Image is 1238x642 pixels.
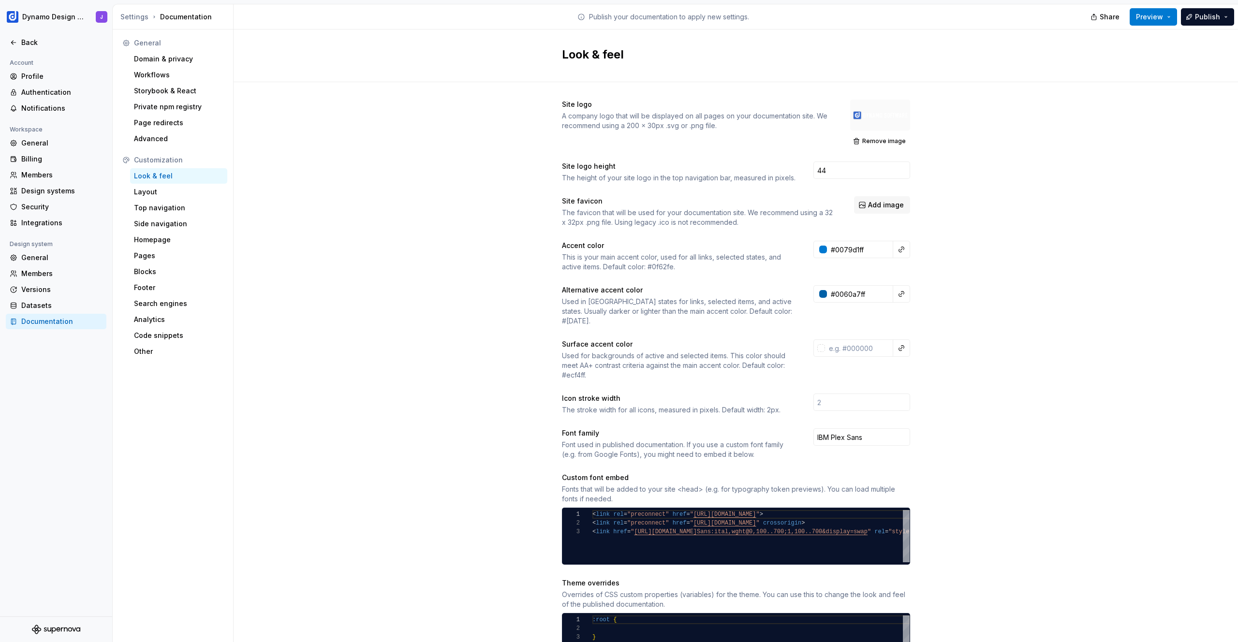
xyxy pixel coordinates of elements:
[130,312,227,327] a: Analytics
[130,328,227,343] a: Code snippets
[32,625,80,634] svg: Supernova Logo
[592,634,596,641] span: }
[562,510,580,519] div: 1
[130,115,227,131] a: Page redirects
[21,103,103,113] div: Notifications
[130,232,227,248] a: Homepage
[562,590,910,609] div: Overrides of CSS custom properties (variables) for the theme. You can use this to change the look...
[613,528,627,535] span: href
[21,38,103,47] div: Back
[825,339,893,357] input: e.g. #000000
[21,301,103,310] div: Datasets
[627,511,669,518] span: "preconnect"
[562,351,796,380] div: Used for backgrounds of active and selected items. This color should meet AA+ contrast criteria a...
[134,203,223,213] div: Top navigation
[697,528,868,535] span: Sans:ital,wght@0,100..700;1,100..700&display=swap
[874,528,885,535] span: rel
[813,161,910,179] input: 28
[6,167,106,183] a: Members
[827,241,893,258] input: e.g. #000000
[21,154,103,164] div: Billing
[130,296,227,311] a: Search engines
[6,57,37,69] div: Account
[813,394,910,411] input: 2
[623,511,627,518] span: =
[562,196,837,206] div: Site favicon
[134,70,223,80] div: Workflows
[134,299,223,308] div: Search engines
[562,241,796,250] div: Accent color
[634,528,697,535] span: [URL][DOMAIN_NAME]
[134,171,223,181] div: Look & feel
[596,511,610,518] span: link
[134,54,223,64] div: Domain & privacy
[562,405,796,415] div: The stroke width for all icons, measured in pixels. Default width: 2px.
[6,35,106,50] a: Back
[2,6,110,28] button: Dynamo Design SystemJ
[6,215,106,231] a: Integrations
[6,238,57,250] div: Design system
[562,100,833,109] div: Site logo
[592,616,610,623] span: :root
[690,520,693,526] span: "
[1136,12,1163,22] span: Preview
[134,235,223,245] div: Homepage
[672,520,686,526] span: href
[562,519,580,527] div: 2
[868,200,904,210] span: Add image
[562,173,796,183] div: The height of your site logo in the top navigation bar, measured in pixels.
[562,208,837,227] div: The favicon that will be used for your documentation site. We recommend using a 32 x 32px .png fi...
[562,484,910,504] div: Fonts that will be added to your site <head> (e.g. for typography token previews). You can load m...
[21,72,103,81] div: Profile
[6,85,106,100] a: Authentication
[130,67,227,83] a: Workflows
[130,51,227,67] a: Domain & privacy
[6,151,106,167] a: Billing
[759,511,763,518] span: >
[596,520,610,526] span: link
[693,520,756,526] span: [URL][DOMAIN_NAME]
[592,528,596,535] span: <
[562,633,580,642] div: 3
[850,134,910,148] button: Remove image
[562,624,580,633] div: 2
[22,12,84,22] div: Dynamo Design System
[134,118,223,128] div: Page redirects
[134,155,223,165] div: Customization
[6,266,106,281] a: Members
[562,440,796,459] div: Font used in published documentation. If you use a custom font family (e.g. from Google Fonts), y...
[21,186,103,196] div: Design systems
[6,69,106,84] a: Profile
[592,511,596,518] span: <
[693,511,756,518] span: [URL][DOMAIN_NAME]
[6,314,106,329] a: Documentation
[686,511,690,518] span: =
[134,38,223,48] div: General
[589,12,749,22] p: Publish your documentation to apply new settings.
[562,578,910,588] div: Theme overrides
[130,248,227,263] a: Pages
[130,280,227,295] a: Footer
[562,285,796,295] div: Alternative accent color
[6,298,106,313] a: Datasets
[21,285,103,294] div: Versions
[134,347,223,356] div: Other
[627,520,669,526] span: "preconnect"
[613,616,617,623] span: {
[6,250,106,265] a: General
[562,428,796,438] div: Font family
[1100,12,1120,22] span: Share
[562,111,833,131] div: A company logo that will be displayed on all pages on your documentation site. We recommend using...
[801,520,805,526] span: >
[6,199,106,215] a: Security
[120,12,148,22] button: Settings
[21,202,103,212] div: Security
[562,473,910,482] div: Custom font embed
[6,101,106,116] a: Notifications
[21,253,103,263] div: General
[763,520,801,526] span: crossorigin
[134,283,223,292] div: Footer
[130,264,227,279] a: Blocks
[130,99,227,115] a: Private npm registry
[1181,8,1234,26] button: Publish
